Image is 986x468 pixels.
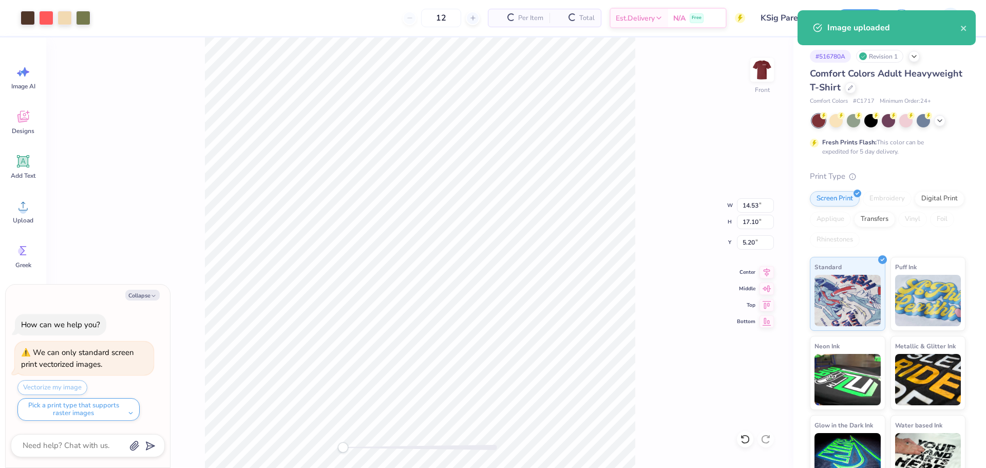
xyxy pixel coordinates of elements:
[822,138,877,146] strong: Fresh Prints Flash:
[12,127,34,135] span: Designs
[737,268,755,276] span: Center
[814,275,881,326] img: Standard
[421,9,461,27] input: – –
[810,232,860,248] div: Rhinestones
[11,82,35,90] span: Image AI
[810,191,860,207] div: Screen Print
[15,261,31,269] span: Greek
[692,14,701,22] span: Free
[810,212,851,227] div: Applique
[915,191,964,207] div: Digital Print
[822,138,949,156] div: This color can be expedited for 5 day delivery.
[21,320,100,330] div: How can we help you?
[923,8,965,28] a: VL
[960,22,968,34] button: close
[13,216,33,224] span: Upload
[737,285,755,293] span: Middle
[895,261,917,272] span: Puff Ink
[755,85,770,95] div: Front
[17,398,140,421] button: Pick a print type that supports raster images
[827,22,960,34] div: Image uploaded
[125,290,160,301] button: Collapse
[737,301,755,309] span: Top
[895,354,961,405] img: Metallic & Glitter Ink
[810,50,851,63] div: # 516780A
[895,275,961,326] img: Puff Ink
[814,341,840,351] span: Neon Ink
[930,212,954,227] div: Foil
[814,354,881,405] img: Neon Ink
[673,13,686,24] span: N/A
[616,13,655,24] span: Est. Delivery
[940,8,961,28] img: Vincent Lloyd Laurel
[880,97,931,106] span: Minimum Order: 24 +
[21,347,134,369] div: We can only standard screen print vectorized images.
[752,60,772,80] img: Front
[11,172,35,180] span: Add Text
[895,420,942,430] span: Water based Ink
[518,13,543,24] span: Per Item
[854,212,895,227] div: Transfers
[814,261,842,272] span: Standard
[810,171,965,182] div: Print Type
[898,212,927,227] div: Vinyl
[810,97,848,106] span: Comfort Colors
[895,341,956,351] span: Metallic & Glitter Ink
[814,420,873,430] span: Glow in the Dark Ink
[810,67,962,93] span: Comfort Colors Adult Heavyweight T-Shirt
[338,442,348,453] div: Accessibility label
[863,191,912,207] div: Embroidery
[753,8,828,28] input: Untitled Design
[737,317,755,326] span: Bottom
[579,13,595,24] span: Total
[856,50,903,63] div: Revision 1
[853,97,875,106] span: # C1717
